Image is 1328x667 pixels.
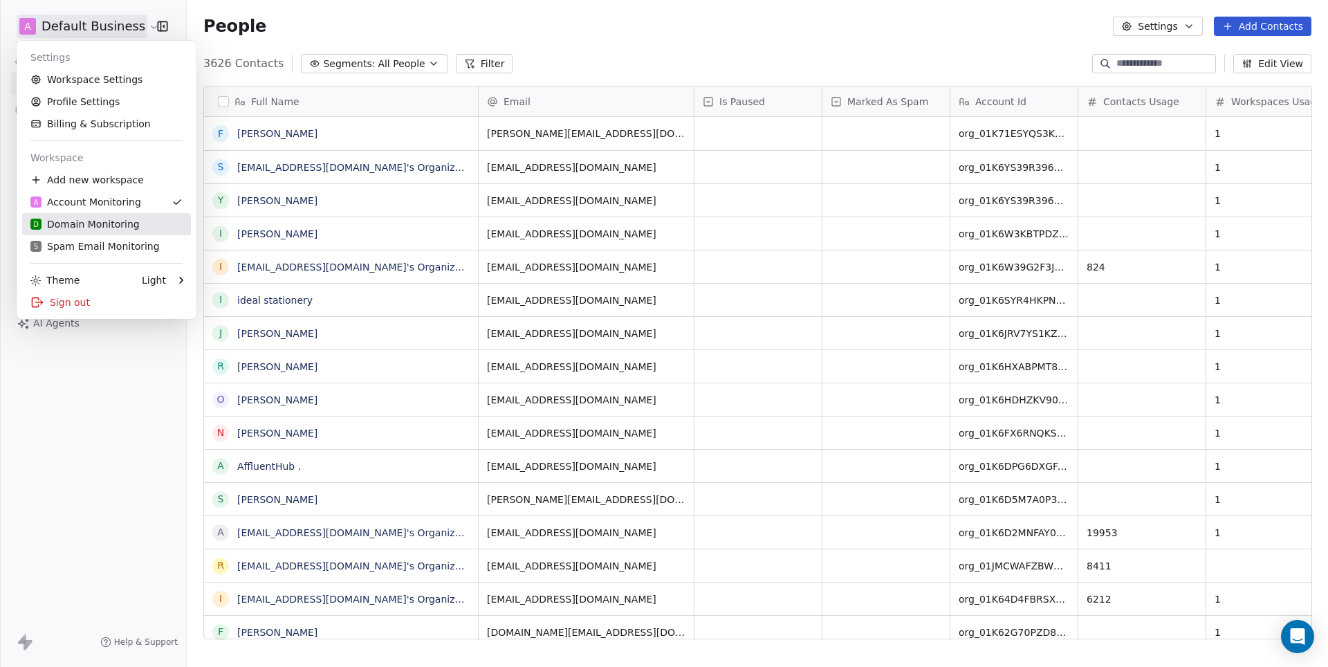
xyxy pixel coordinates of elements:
div: Account Monitoring [30,195,141,209]
span: S [34,241,38,252]
a: Billing & Subscription [22,113,191,135]
div: Spam Email Monitoring [30,239,160,253]
div: Theme [30,273,80,287]
div: Settings [22,46,191,68]
div: Workspace [22,147,191,169]
div: Light [142,273,166,287]
a: Workspace Settings [22,68,191,91]
span: D [33,219,39,230]
div: Domain Monitoring [30,217,140,231]
div: Sign out [22,291,191,313]
div: Add new workspace [22,169,191,191]
a: Profile Settings [22,91,191,113]
span: A [34,197,39,208]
